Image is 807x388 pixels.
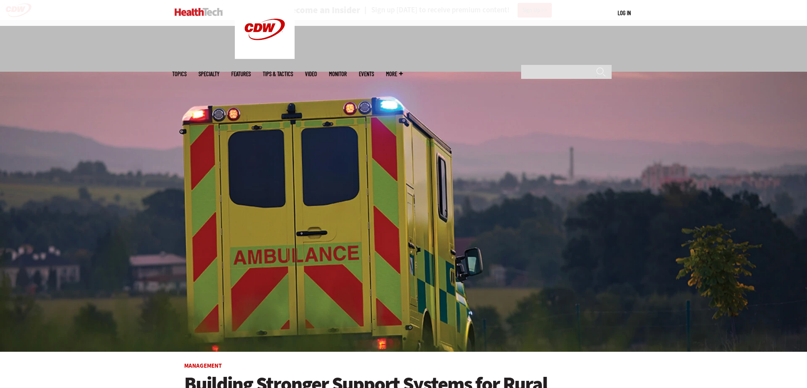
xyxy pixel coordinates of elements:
span: Specialty [199,71,219,77]
a: Events [359,71,374,77]
div: User menu [618,9,631,17]
a: Video [305,71,317,77]
a: Features [231,71,251,77]
img: Home [175,8,223,16]
span: More [386,71,403,77]
a: MonITor [329,71,347,77]
a: CDW [235,53,295,61]
a: Tips & Tactics [263,71,293,77]
span: Topics [172,71,187,77]
a: Management [184,362,222,370]
a: Log in [618,9,631,16]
